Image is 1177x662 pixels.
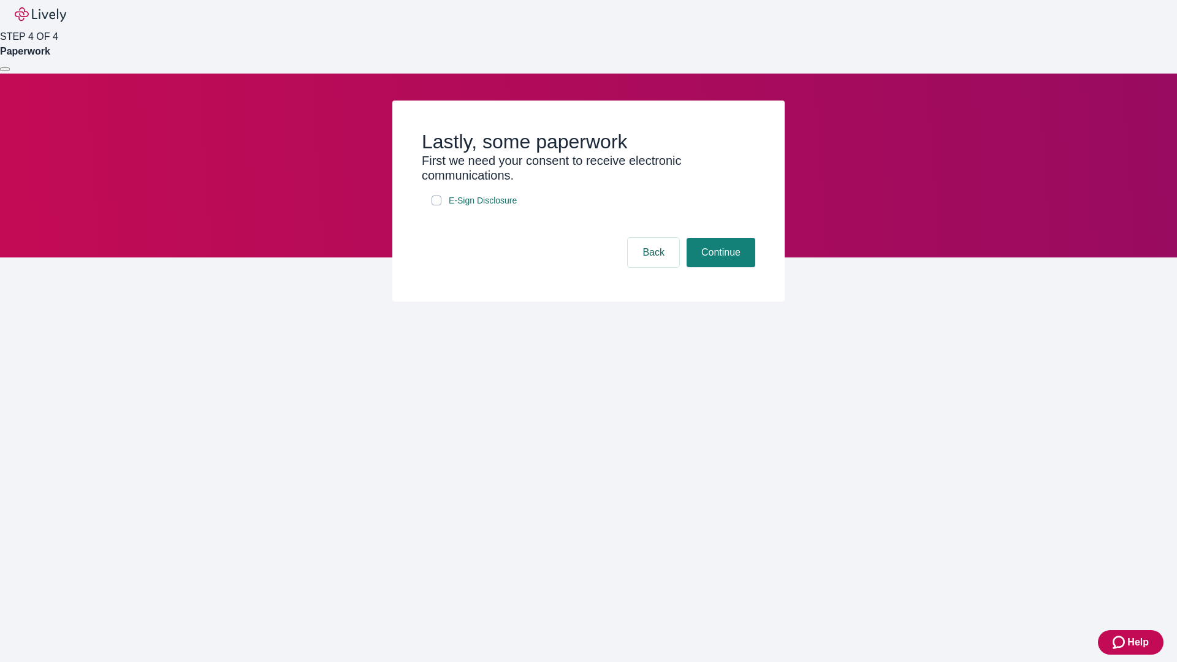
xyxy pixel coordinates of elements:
a: e-sign disclosure document [446,193,519,208]
button: Back [628,238,679,267]
h3: First we need your consent to receive electronic communications. [422,153,755,183]
button: Continue [687,238,755,267]
span: E-Sign Disclosure [449,194,517,207]
h2: Lastly, some paperwork [422,130,755,153]
button: Zendesk support iconHelp [1098,630,1164,655]
span: Help [1127,635,1149,650]
svg: Zendesk support icon [1113,635,1127,650]
img: Lively [15,7,66,22]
